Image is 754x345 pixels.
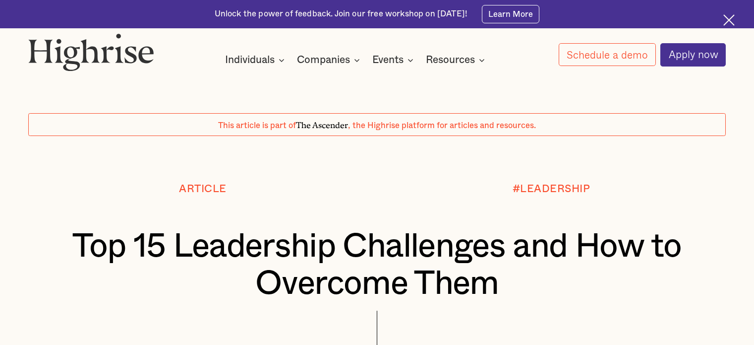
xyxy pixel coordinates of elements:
[179,183,227,195] div: Article
[58,228,697,302] h1: Top 15 Leadership Challenges and How to Overcome Them
[225,54,275,66] div: Individuals
[372,54,416,66] div: Events
[218,122,296,130] span: This article is part of
[559,43,656,66] a: Schedule a demo
[426,54,488,66] div: Resources
[426,54,475,66] div: Resources
[348,122,536,130] span: , the Highrise platform for articles and resources.
[372,54,404,66] div: Events
[297,54,363,66] div: Companies
[296,119,348,129] span: The Ascender
[297,54,350,66] div: Companies
[215,8,467,20] div: Unlock the power of feedback. Join our free workshop on [DATE]!
[482,5,540,23] a: Learn More
[225,54,288,66] div: Individuals
[723,14,735,26] img: Cross icon
[28,33,154,71] img: Highrise logo
[660,43,726,67] a: Apply now
[513,183,590,195] div: #LEADERSHIP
